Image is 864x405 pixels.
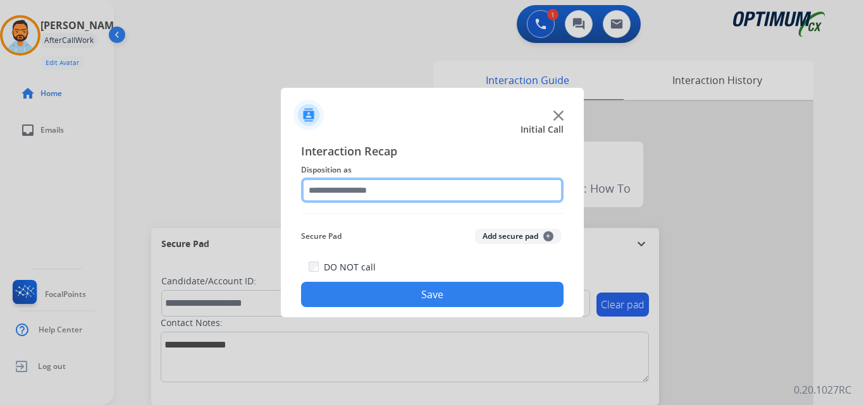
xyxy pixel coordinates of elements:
[475,229,561,244] button: Add secure pad+
[301,229,342,244] span: Secure Pad
[543,231,553,241] span: +
[324,261,376,274] label: DO NOT call
[301,162,564,178] span: Disposition as
[521,123,564,136] span: Initial Call
[301,213,564,214] img: contact-recap-line.svg
[301,282,564,307] button: Save
[794,382,851,397] p: 0.20.1027RC
[301,142,564,162] span: Interaction Recap
[293,100,324,130] img: contactIcon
